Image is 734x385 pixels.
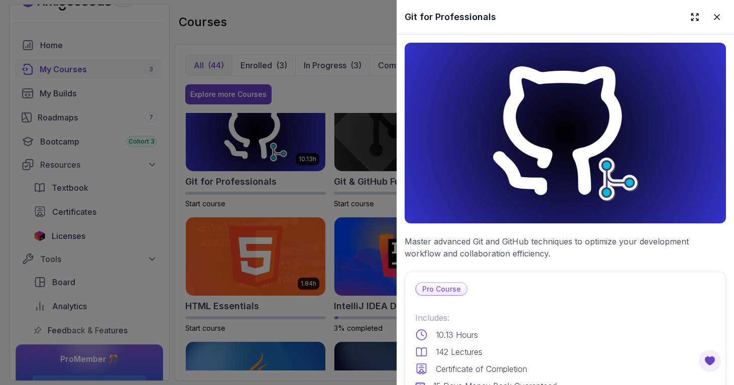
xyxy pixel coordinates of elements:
p: Pro Course [416,283,467,295]
p: 10.13 Hours [436,329,478,341]
p: Certificate of Completion [436,363,527,375]
h2: Git for Professionals [405,10,496,24]
button: Open Feedback Button [698,349,722,373]
img: git-for-professionals_thumbnail [405,43,726,223]
button: Expand drawer [686,8,704,26]
p: Master advanced Git and GitHub techniques to optimize your development workflow and collaboration... [405,235,726,260]
p: Includes: [415,312,715,324]
p: 142 Lectures [436,346,482,358]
